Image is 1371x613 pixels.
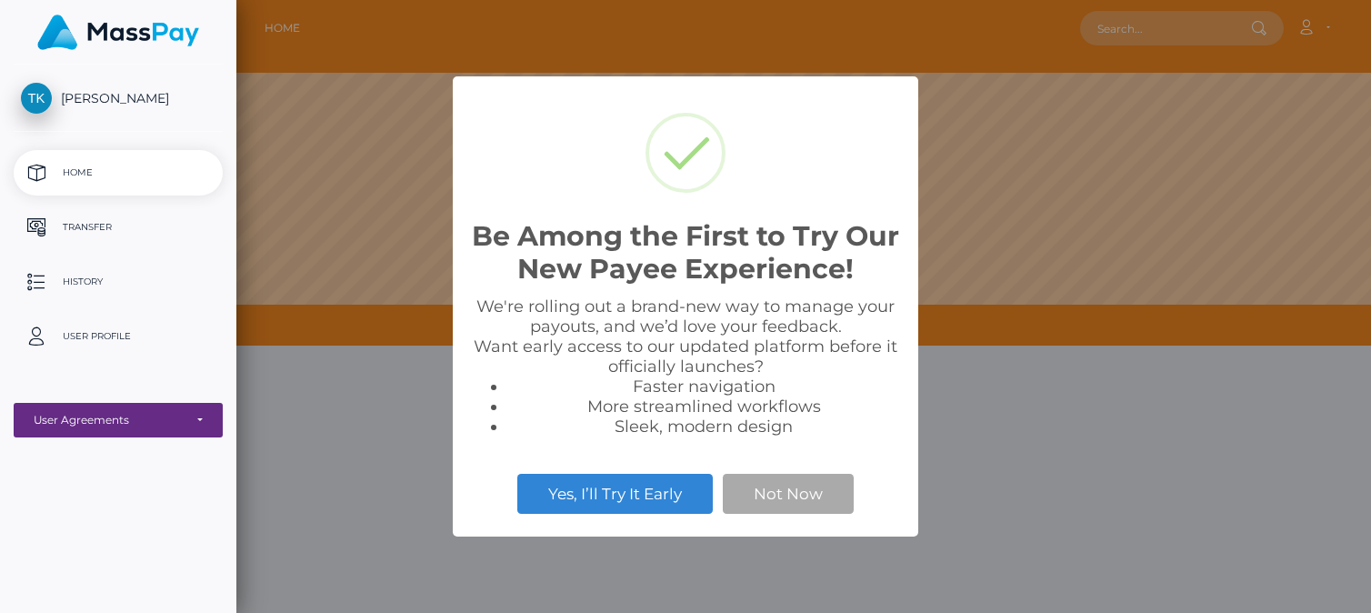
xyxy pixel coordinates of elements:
[21,268,215,296] p: History
[14,90,223,106] span: [PERSON_NAME]
[507,417,900,437] li: Sleek, modern design
[471,296,900,437] div: We're rolling out a brand-new way to manage your payouts, and we’d love your feedback. Want early...
[507,397,900,417] li: More streamlined workflows
[723,474,854,514] button: Not Now
[37,15,199,50] img: MassPay
[517,474,713,514] button: Yes, I’ll Try It Early
[14,403,223,437] button: User Agreements
[507,377,900,397] li: Faster navigation
[34,413,183,427] div: User Agreements
[471,220,900,286] h2: Be Among the First to Try Our New Payee Experience!
[21,214,215,241] p: Transfer
[21,159,215,186] p: Home
[21,323,215,350] p: User Profile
